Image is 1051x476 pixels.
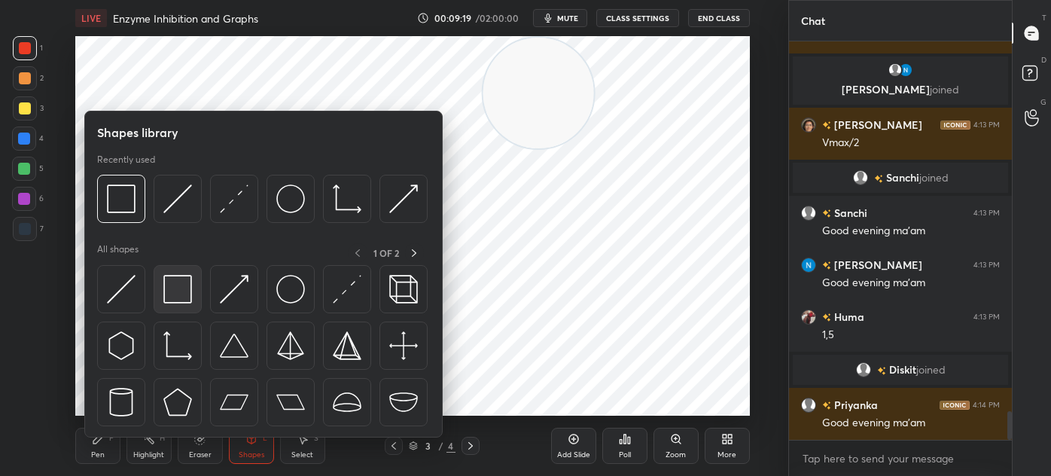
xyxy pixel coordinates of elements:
[898,63,913,78] img: 3
[919,172,949,184] span: joined
[557,13,578,23] span: mute
[822,261,831,270] img: no-rating-badge.077c3623.svg
[1041,54,1046,66] p: D
[789,1,837,41] p: Chat
[389,388,418,416] img: svg+xml;charset=utf-8,%3Csvg%20xmlns%3D%22http%3A%2F%2Fwww.w3.org%2F2000%2Fsvg%22%20width%3D%2238...
[822,276,1000,291] div: Good evening ma'am
[596,9,679,27] button: CLASS SETTINGS
[263,435,267,442] div: L
[163,331,192,360] img: svg+xml;charset=utf-8,%3Csvg%20xmlns%3D%22http%3A%2F%2Fwww.w3.org%2F2000%2Fsvg%22%20width%3D%2233...
[13,66,44,90] div: 2
[13,217,44,241] div: 7
[822,121,831,130] img: no-rating-badge.077c3623.svg
[189,451,212,459] div: Eraser
[973,313,1000,322] div: 4:13 PM
[822,224,1000,239] div: Good evening ma'am
[930,82,959,96] span: joined
[973,209,1000,218] div: 4:13 PM
[889,364,916,376] span: Diskit
[801,117,816,133] img: 98767e9d910546f0b9cbce15b863b8cc.jpg
[107,331,136,360] img: svg+xml;charset=utf-8,%3Csvg%20xmlns%3D%22http%3A%2F%2Fwww.w3.org%2F2000%2Fsvg%22%20width%3D%2230...
[1042,12,1046,23] p: T
[276,185,305,213] img: svg+xml;charset=utf-8,%3Csvg%20xmlns%3D%22http%3A%2F%2Fwww.w3.org%2F2000%2Fsvg%22%20width%3D%2236...
[822,209,831,218] img: no-rating-badge.077c3623.svg
[874,175,883,183] img: no-rating-badge.077c3623.svg
[12,127,44,151] div: 4
[886,172,919,184] span: Sanchi
[220,185,248,213] img: svg+xml;charset=utf-8,%3Csvg%20xmlns%3D%22http%3A%2F%2Fwww.w3.org%2F2000%2Fsvg%22%20width%3D%2230...
[557,451,590,459] div: Add Slide
[801,258,816,273] img: 3
[856,362,871,377] img: default.png
[666,451,686,459] div: Zoom
[822,328,1000,343] div: 1,5
[314,435,318,442] div: S
[107,185,136,213] img: svg+xml;charset=utf-8,%3Csvg%20xmlns%3D%22http%3A%2F%2Fwww.w3.org%2F2000%2Fsvg%22%20width%3D%2234...
[822,416,1000,431] div: Good evening ma'am
[822,136,1000,151] div: Vmax/2
[973,261,1000,270] div: 4:13 PM
[853,170,868,185] img: default.png
[877,367,886,375] img: no-rating-badge.077c3623.svg
[12,157,44,181] div: 5
[113,11,258,26] h4: Enzyme Inhibition and Graphs
[13,36,43,60] div: 1
[973,401,1000,410] div: 4:14 PM
[291,451,313,459] div: Select
[109,435,114,442] div: P
[822,401,831,410] img: no-rating-badge.077c3623.svg
[940,121,970,130] img: iconic-dark.1390631f.png
[940,401,970,410] img: iconic-dark.1390631f.png
[107,275,136,304] img: svg+xml;charset=utf-8,%3Csvg%20xmlns%3D%22http%3A%2F%2Fwww.w3.org%2F2000%2Fsvg%22%20width%3D%2230...
[160,435,165,442] div: H
[163,275,192,304] img: svg+xml;charset=utf-8,%3Csvg%20xmlns%3D%22http%3A%2F%2Fwww.w3.org%2F2000%2Fsvg%22%20width%3D%2234...
[220,331,248,360] img: svg+xml;charset=utf-8,%3Csvg%20xmlns%3D%22http%3A%2F%2Fwww.w3.org%2F2000%2Fsvg%22%20width%3D%2238...
[163,185,192,213] img: svg+xml;charset=utf-8,%3Csvg%20xmlns%3D%22http%3A%2F%2Fwww.w3.org%2F2000%2Fsvg%22%20width%3D%2230...
[831,397,878,413] h6: Priyanka
[1040,96,1046,108] p: G
[333,388,361,416] img: svg+xml;charset=utf-8,%3Csvg%20xmlns%3D%22http%3A%2F%2Fwww.w3.org%2F2000%2Fsvg%22%20width%3D%2238...
[276,275,305,304] img: svg+xml;charset=utf-8,%3Csvg%20xmlns%3D%22http%3A%2F%2Fwww.w3.org%2F2000%2Fsvg%22%20width%3D%2236...
[831,117,922,133] h6: [PERSON_NAME]
[801,206,816,221] img: default.png
[276,331,305,360] img: svg+xml;charset=utf-8,%3Csvg%20xmlns%3D%22http%3A%2F%2Fwww.w3.org%2F2000%2Fsvg%22%20width%3D%2234...
[822,313,831,322] img: no-rating-badge.077c3623.svg
[97,154,155,166] p: Recently used
[831,257,922,273] h6: [PERSON_NAME]
[831,309,864,325] h6: Huma
[533,9,587,27] button: mute
[802,84,999,96] p: [PERSON_NAME]
[389,331,418,360] img: svg+xml;charset=utf-8,%3Csvg%20xmlns%3D%22http%3A%2F%2Fwww.w3.org%2F2000%2Fsvg%22%20width%3D%2240...
[276,388,305,416] img: svg+xml;charset=utf-8,%3Csvg%20xmlns%3D%22http%3A%2F%2Fwww.w3.org%2F2000%2Fsvg%22%20width%3D%2244...
[333,275,361,304] img: svg+xml;charset=utf-8,%3Csvg%20xmlns%3D%22http%3A%2F%2Fwww.w3.org%2F2000%2Fsvg%22%20width%3D%2230...
[220,275,248,304] img: svg+xml;charset=utf-8,%3Csvg%20xmlns%3D%22http%3A%2F%2Fwww.w3.org%2F2000%2Fsvg%22%20width%3D%2230...
[446,439,455,453] div: 4
[688,9,750,27] button: End Class
[220,388,248,416] img: svg+xml;charset=utf-8,%3Csvg%20xmlns%3D%22http%3A%2F%2Fwww.w3.org%2F2000%2Fsvg%22%20width%3D%2244...
[239,451,264,459] div: Shapes
[801,398,816,413] img: default.png
[973,121,1000,130] div: 4:13 PM
[831,205,867,221] h6: Sanchi
[373,247,399,259] p: 1 OF 2
[789,41,1012,440] div: grid
[97,243,139,262] p: All shapes
[333,185,361,213] img: svg+xml;charset=utf-8,%3Csvg%20xmlns%3D%22http%3A%2F%2Fwww.w3.org%2F2000%2Fsvg%22%20width%3D%2233...
[801,310,816,325] img: e8d9dc5e2b854d8c9b559aa2dc969c96.jpg
[421,441,436,450] div: 3
[163,388,192,416] img: svg+xml;charset=utf-8,%3Csvg%20xmlns%3D%22http%3A%2F%2Fwww.w3.org%2F2000%2Fsvg%22%20width%3D%2234...
[97,124,178,142] h5: Shapes library
[333,331,361,360] img: svg+xml;charset=utf-8,%3Csvg%20xmlns%3D%22http%3A%2F%2Fwww.w3.org%2F2000%2Fsvg%22%20width%3D%2234...
[75,9,107,27] div: LIVE
[717,451,736,459] div: More
[619,451,631,459] div: Poll
[916,364,946,376] span: joined
[133,451,164,459] div: Highlight
[389,185,418,213] img: svg+xml;charset=utf-8,%3Csvg%20xmlns%3D%22http%3A%2F%2Fwww.w3.org%2F2000%2Fsvg%22%20width%3D%2230...
[439,441,443,450] div: /
[91,451,105,459] div: Pen
[13,96,44,121] div: 3
[107,388,136,416] img: svg+xml;charset=utf-8,%3Csvg%20xmlns%3D%22http%3A%2F%2Fwww.w3.org%2F2000%2Fsvg%22%20width%3D%2228...
[888,63,903,78] img: default.png
[389,275,418,304] img: svg+xml;charset=utf-8,%3Csvg%20xmlns%3D%22http%3A%2F%2Fwww.w3.org%2F2000%2Fsvg%22%20width%3D%2235...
